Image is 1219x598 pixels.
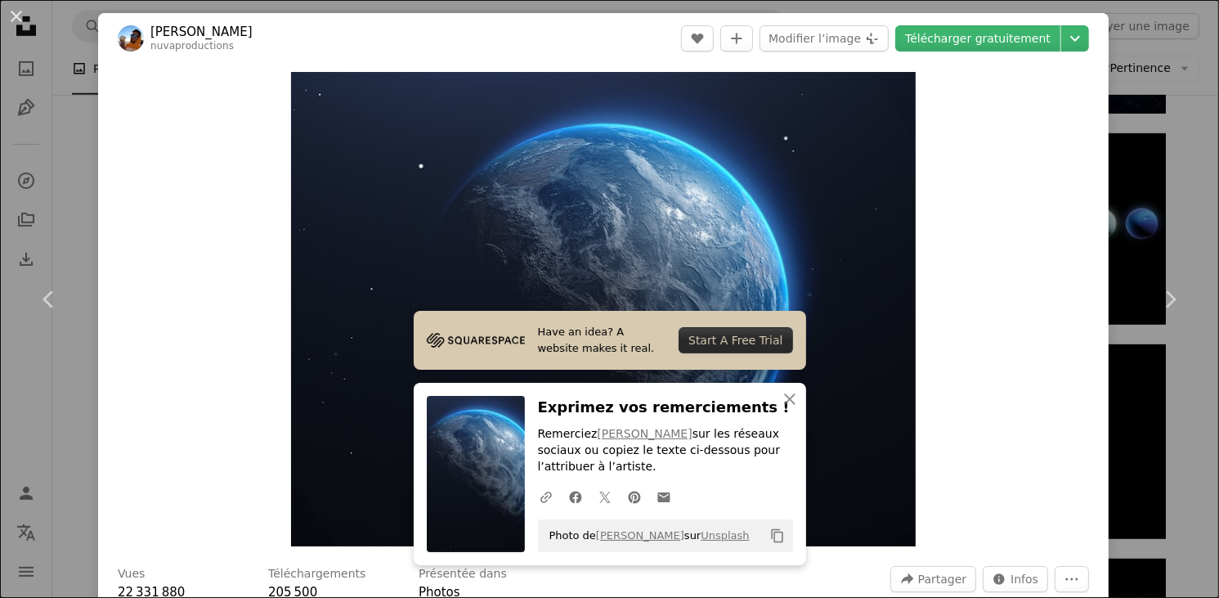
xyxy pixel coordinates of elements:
h3: Exprimez vos remerciements ! [538,396,793,420]
button: Copier dans le presse-papier [764,522,791,550]
a: Partager par mail [649,480,679,513]
a: Partagez-lePinterest [620,480,649,513]
a: Suivant [1121,221,1219,378]
button: Modifier l’image [760,25,889,52]
button: Zoom sur cette image [291,72,916,546]
a: nuvaproductions [150,40,234,52]
img: file-1705255347840-230a6ab5bca9image [427,328,525,353]
h3: Téléchargements [268,566,365,582]
button: J’aime [681,25,714,52]
a: Partagez-leFacebook [561,480,590,513]
button: Choisissez la taille de téléchargement [1061,25,1089,52]
span: Photo de sur [541,523,750,549]
button: Statistiques de cette image [983,566,1048,592]
span: Partager [918,567,966,591]
p: Remerciez sur les réseaux sociaux ou copiez le texte ci-dessous pour l’attribuer à l’artiste. [538,426,793,475]
a: [PERSON_NAME] [150,24,253,40]
div: Start A Free Trial [679,327,792,353]
button: Ajouter à la collection [720,25,753,52]
h3: Vues [118,566,145,582]
a: [PERSON_NAME] [597,427,692,440]
h3: Présentée dans [419,566,507,582]
span: Have an idea? A website makes it real. [538,324,666,357]
a: [PERSON_NAME] [596,529,684,542]
a: Have an idea? A website makes it real.Start A Free Trial [414,311,806,370]
a: Télécharger gratuitement [895,25,1060,52]
img: Accéder au profil de Javier Miranda [118,25,144,52]
span: Infos [1011,567,1038,591]
a: Unsplash [701,529,749,542]
button: Partager cette image [890,566,976,592]
a: Partagez-leTwitter [590,480,620,513]
img: Une vue de la Terre depuis l’espace [291,72,916,546]
button: Plus d’actions [1055,566,1089,592]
